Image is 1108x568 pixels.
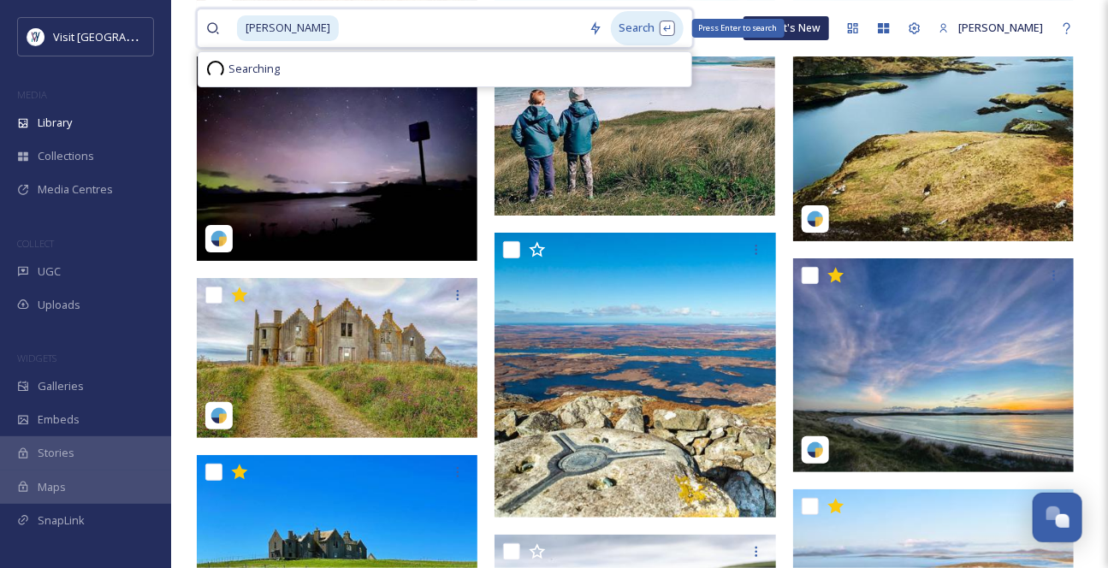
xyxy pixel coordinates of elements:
span: Collections [38,148,94,164]
img: Untitled%20design%20%2897%29.png [27,28,44,45]
span: Embeds [38,411,80,428]
span: MEDIA [17,88,47,101]
span: UGC [38,263,61,280]
a: What's New [744,16,829,40]
span: Media Centres [38,181,113,198]
span: SnapLink [38,512,85,529]
span: Maps [38,479,66,495]
img: snapsea-logo.png [210,230,228,247]
button: Open Chat [1033,493,1082,542]
a: [PERSON_NAME] [930,11,1052,44]
span: WIDGETS [17,352,56,364]
span: Uploads [38,297,80,313]
div: Press Enter to search [692,19,785,38]
span: Searching [228,61,280,77]
span: [PERSON_NAME] [237,15,339,40]
img: snapsea-logo.png [807,441,824,459]
span: COLLECT [17,237,54,250]
img: KOBSvxjO.jpg [197,278,482,438]
span: Galleries [38,378,84,394]
span: [PERSON_NAME] [958,20,1043,35]
img: snapsea-logo.png [807,210,824,228]
img: snapsea-logo.png [210,407,228,424]
img: ubWkDtBx.jpg [495,233,779,518]
span: Visit [GEOGRAPHIC_DATA] [53,28,186,44]
span: Stories [38,445,74,461]
div: Search [611,11,684,44]
img: dbGnE9pm-0.jpg [197,50,477,261]
span: Library [38,115,72,131]
img: E99962B3-8B04-4782-8B1A-B98EBB50E2F7.jpeg [793,258,1078,472]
